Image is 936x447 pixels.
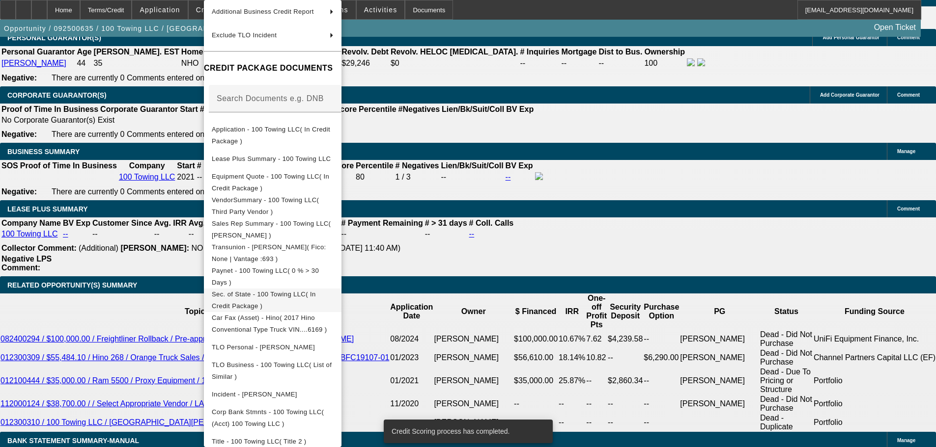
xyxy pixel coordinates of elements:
[204,289,341,312] button: Sec. of State - 100 Towing LLC( In Credit Package )
[212,243,326,263] span: Transunion - [PERSON_NAME]( Fico: None | Vantage :693 )
[212,126,330,145] span: Application - 100 Towing LLC( In Credit Package )
[204,218,341,241] button: Sales Rep Summary - 100 Towing LLC( Workman, Taylor )
[204,383,341,406] button: Incident - Lazarre, Jean
[212,438,307,445] span: Title - 100 Towing LLC( Title 2 )
[212,408,324,427] span: Corp Bank Stmnts - 100 Towing LLC( (Acct) 100 Towing LLC )
[204,312,341,336] button: Car Fax (Asset) - Hino( 2017 Hino Conventional Type Truck VIN....6169 )
[217,94,324,103] mat-label: Search Documents e.g. DNB
[384,420,549,443] div: Credit Scoring process has completed.
[204,62,341,74] h4: CREDIT PACKAGE DOCUMENTS
[204,171,341,194] button: Equipment Quote - 100 Towing LLC( In Credit Package )
[212,343,315,351] span: TLO Personal - [PERSON_NAME]
[212,361,332,380] span: TLO Business - 100 Towing LLC( List of Similar )
[212,267,319,286] span: Paynet - 100 Towing LLC( 0 % > 30 Days )
[212,155,331,162] span: Lease Plus Summary - 100 Towing LLC
[212,290,316,310] span: Sec. of State - 100 Towing LLC( In Credit Package )
[204,241,341,265] button: Transunion - Lazarre, Jean( Fico: None | Vantage :693 )
[204,336,341,359] button: TLO Personal - Lazarre, Jean
[212,391,297,398] span: Incident - [PERSON_NAME]
[212,8,314,15] span: Additional Business Credit Report
[212,220,331,239] span: Sales Rep Summary - 100 Towing LLC( [PERSON_NAME] )
[204,406,341,430] button: Corp Bank Stmnts - 100 Towing LLC( (Acct) 100 Towing LLC )
[212,31,277,39] span: Exclude TLO Incident
[204,147,341,171] button: Lease Plus Summary - 100 Towing LLC
[204,265,341,289] button: Paynet - 100 Towing LLC( 0 % > 30 Days )
[204,124,341,147] button: Application - 100 Towing LLC( In Credit Package )
[204,359,341,383] button: TLO Business - 100 Towing LLC( List of Similar )
[212,173,329,192] span: Equipment Quote - 100 Towing LLC( In Credit Package )
[204,194,341,218] button: VendorSummary - 100 Towing LLC( Third Party Vendor )
[212,196,319,215] span: VendorSummary - 100 Towing LLC( Third Party Vendor )
[212,314,327,333] span: Car Fax (Asset) - Hino( 2017 Hino Conventional Type Truck VIN....6169 )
